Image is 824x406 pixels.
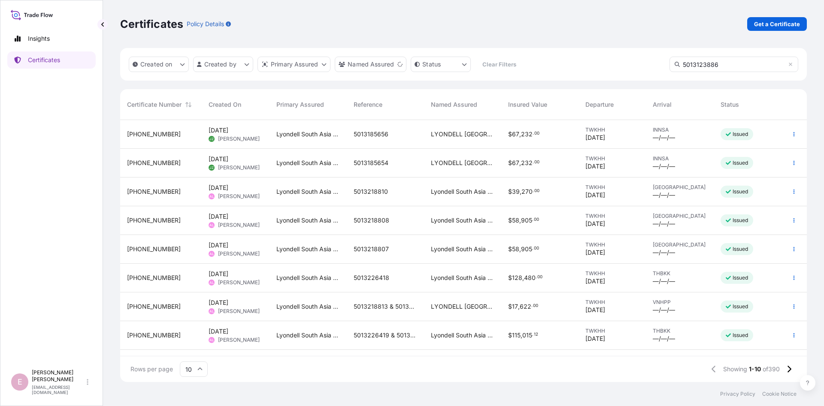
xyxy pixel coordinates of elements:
span: $ [508,131,512,137]
span: INNSA [653,126,707,133]
p: Issued [733,303,748,310]
span: [DATE] [209,126,228,135]
span: TWKHH [585,155,639,162]
span: 5013218813 & 5013219252 [354,302,417,311]
span: —/—/— [653,306,675,314]
span: 00 [537,276,542,279]
span: 5013218807 [354,245,389,253]
p: Created by [204,60,237,69]
p: [PERSON_NAME] [PERSON_NAME] [32,369,85,383]
span: $ [508,275,512,281]
span: LYONDELL [GEOGRAPHIC_DATA] PTE. LTD. [431,302,494,311]
span: [GEOGRAPHIC_DATA] [653,184,707,191]
span: [PERSON_NAME] [218,164,260,171]
button: certificateStatus Filter options [411,57,471,72]
span: THBKK [653,270,707,277]
span: JZ [209,163,214,172]
span: Status [721,100,739,109]
span: 1-10 [749,365,761,373]
span: Lyondell South Asia Pte Ltd [431,216,494,225]
span: . [533,132,534,135]
p: [EMAIL_ADDRESS][DOMAIN_NAME] [32,385,85,395]
span: [PHONE_NUMBER] [127,331,181,340]
span: , [519,246,521,252]
a: Certificates [7,51,96,69]
span: [PHONE_NUMBER] [127,274,181,282]
span: $ [508,160,512,166]
span: 17 [512,304,518,310]
span: —/—/— [653,133,675,142]
span: $ [508,246,512,252]
span: [GEOGRAPHIC_DATA] [653,241,707,248]
span: TWKHH [585,270,639,277]
span: TWKHH [585,184,639,191]
span: Lyondell South Asia Pte Ltd [431,274,494,282]
span: —/—/— [653,162,675,171]
span: 115 [512,332,521,338]
span: . [533,189,534,192]
span: , [522,275,524,281]
span: Lyondell South Asia Pte Ltd [431,331,494,340]
span: [PERSON_NAME] [218,193,260,200]
p: Issued [733,131,748,138]
p: Insights [28,34,50,43]
span: . [536,276,537,279]
span: 00 [534,161,539,164]
p: Named Assured [348,60,394,69]
span: TWKHH [585,328,639,334]
span: , [520,189,521,195]
span: 232 [521,160,533,166]
span: 00 [533,304,538,307]
span: TWKHH [585,213,639,220]
span: Lyondell South Asia Pte Ltd [431,187,494,196]
span: VNHPP [653,299,707,306]
span: —/—/— [653,191,675,199]
span: [GEOGRAPHIC_DATA] [653,213,707,220]
span: [PERSON_NAME] [218,222,260,229]
span: AL [209,307,214,316]
p: Created on [140,60,173,69]
span: [PERSON_NAME] [218,279,260,286]
button: createdBy Filter options [193,57,253,72]
p: Certificates [28,56,60,64]
span: Lyondell South Asia Pte Ltd. [276,130,340,138]
span: , [519,160,521,166]
span: [DATE] [209,183,228,192]
span: [DATE] [585,220,605,228]
span: $ [508,189,512,195]
span: LYONDELL [GEOGRAPHIC_DATA] PTE. LTD. [431,130,494,138]
span: 480 [524,275,536,281]
p: Cookie Notice [762,391,797,397]
span: —/—/— [653,334,675,343]
span: [DATE] [585,133,605,142]
span: Certificate Number [127,100,182,109]
p: Clear Filters [482,60,516,69]
button: Sort [183,99,194,110]
span: 00 [534,247,539,250]
p: Status [422,60,441,69]
span: 5013185656 [354,130,388,138]
span: —/—/— [653,248,675,257]
button: createdOn Filter options [129,57,189,72]
span: 67 [512,160,519,166]
span: Lyondell South Asia Pte Ltd. [276,302,340,311]
span: [PERSON_NAME] [218,135,260,142]
p: Privacy Policy [720,391,755,397]
span: AL [209,221,214,229]
span: 58 [512,246,519,252]
span: AL [209,278,214,287]
span: [PERSON_NAME] [218,337,260,343]
span: Lyondell South Asia Pte Ltd [431,245,494,253]
span: [DATE] [209,241,228,250]
span: Named Assured [431,100,477,109]
p: Get a Certificate [754,20,800,28]
button: distributor Filter options [257,57,330,72]
p: Issued [733,274,748,281]
span: [DATE] [585,191,605,199]
span: [DATE] [585,248,605,257]
span: Lyondell South Asia Pte Ltd. [276,187,340,196]
span: [PHONE_NUMBER] [127,187,181,196]
span: [DATE] [585,306,605,314]
span: [PERSON_NAME] [218,250,260,257]
span: E [18,378,22,386]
